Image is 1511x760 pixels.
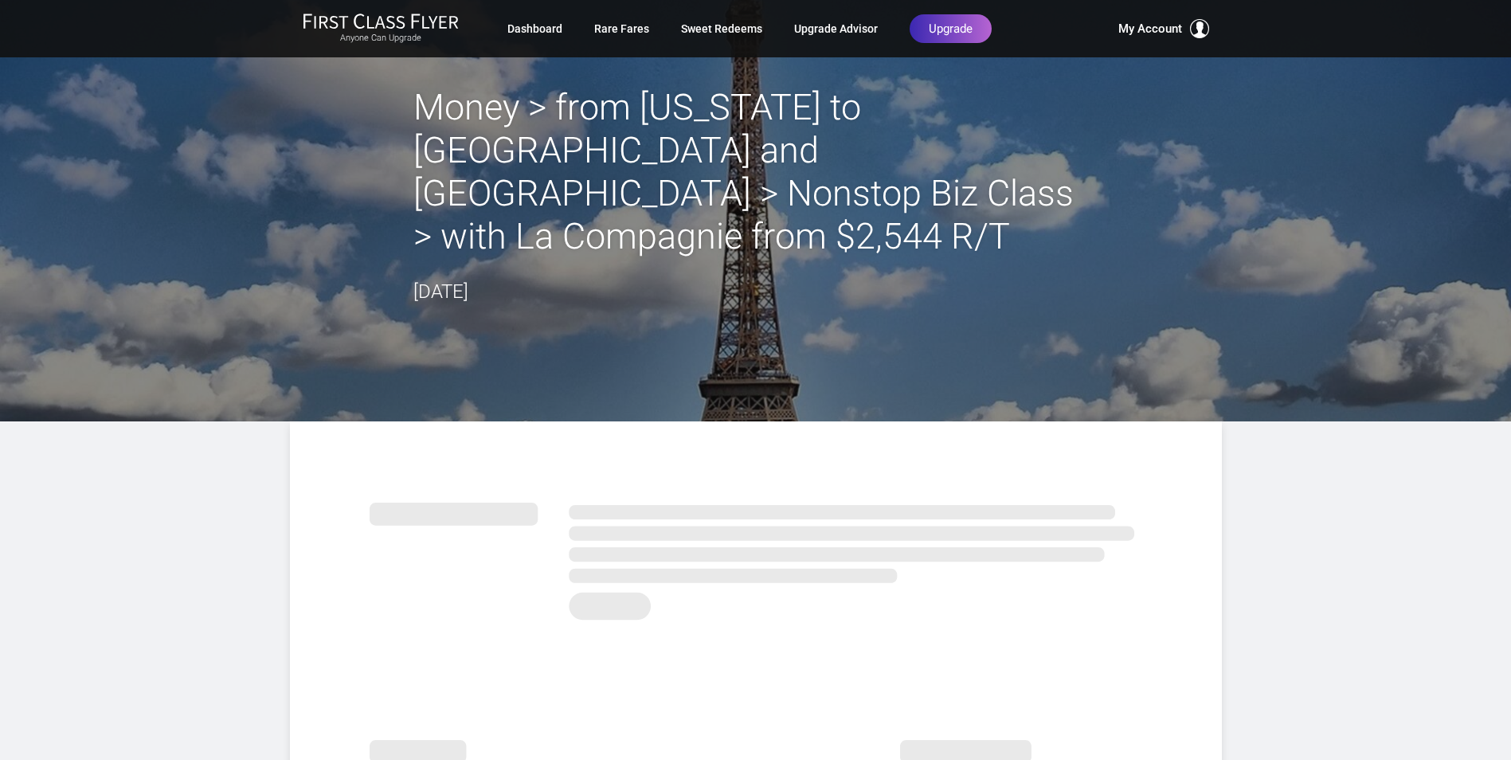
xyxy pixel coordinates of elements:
time: [DATE] [413,280,468,303]
a: Rare Fares [594,14,649,43]
a: Upgrade [910,14,992,43]
img: summary.svg [370,485,1142,629]
button: My Account [1118,19,1209,38]
a: Sweet Redeems [681,14,762,43]
a: Dashboard [507,14,562,43]
span: My Account [1118,19,1182,38]
a: Upgrade Advisor [794,14,878,43]
img: First Class Flyer [303,13,459,29]
h2: Money > from [US_STATE] to [GEOGRAPHIC_DATA] and [GEOGRAPHIC_DATA] > Nonstop Biz Class > with La ... [413,86,1098,258]
a: First Class FlyerAnyone Can Upgrade [303,13,459,45]
small: Anyone Can Upgrade [303,33,459,44]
